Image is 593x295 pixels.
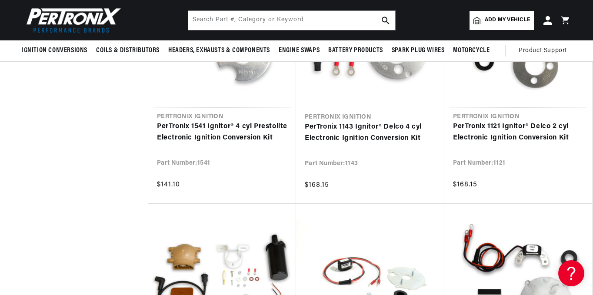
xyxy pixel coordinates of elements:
[22,40,92,61] summary: Ignition Conversions
[392,46,445,55] span: Spark Plug Wires
[519,46,567,56] span: Product Support
[324,40,387,61] summary: Battery Products
[274,40,324,61] summary: Engine Swaps
[453,121,583,143] a: PerTronix 1121 Ignitor® Delco 2 cyl Electronic Ignition Conversion Kit
[470,11,534,30] a: Add my vehicle
[519,40,571,61] summary: Product Support
[376,11,395,30] button: search button
[305,122,436,144] a: PerTronix 1143 Ignitor® Delco 4 cyl Electronic Ignition Conversion Kit
[485,16,530,24] span: Add my vehicle
[449,40,494,61] summary: Motorcycle
[453,46,490,55] span: Motorcycle
[96,46,160,55] span: Coils & Distributors
[188,11,395,30] input: Search Part #, Category or Keyword
[92,40,164,61] summary: Coils & Distributors
[22,46,87,55] span: Ignition Conversions
[164,40,274,61] summary: Headers, Exhausts & Components
[387,40,449,61] summary: Spark Plug Wires
[168,46,270,55] span: Headers, Exhausts & Components
[279,46,320,55] span: Engine Swaps
[22,5,122,35] img: Pertronix
[157,121,287,143] a: PerTronix 1541 Ignitor® 4 cyl Prestolite Electronic Ignition Conversion Kit
[328,46,383,55] span: Battery Products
